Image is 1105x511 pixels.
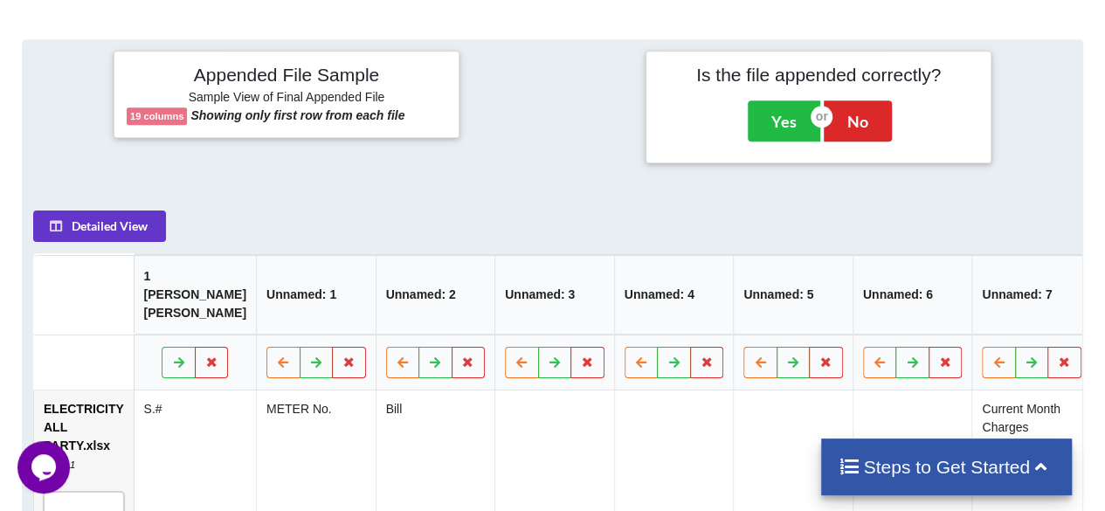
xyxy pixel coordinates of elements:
th: Unnamed: 3 [494,255,614,335]
th: Unnamed: 5 [734,255,853,335]
button: Yes [748,100,820,141]
iframe: chat widget [17,441,73,494]
button: Detailed View [33,211,166,242]
b: Showing only first row from each file [190,108,404,122]
h4: Is the file appended correctly? [659,64,978,86]
th: Unnamed: 6 [853,255,972,335]
th: Unnamed: 2 [376,255,495,335]
th: Unnamed: 7 [972,255,1092,335]
b: 19 columns [130,111,184,121]
button: No [824,100,892,141]
th: Unnamed: 4 [614,255,734,335]
th: Unnamed: 1 [256,255,376,335]
h4: Steps to Get Started [839,456,1054,478]
h6: Sample View of Final Appended File [127,90,446,107]
h4: Appended File Sample [127,64,446,88]
th: 1 [PERSON_NAME] [PERSON_NAME] [134,255,256,335]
